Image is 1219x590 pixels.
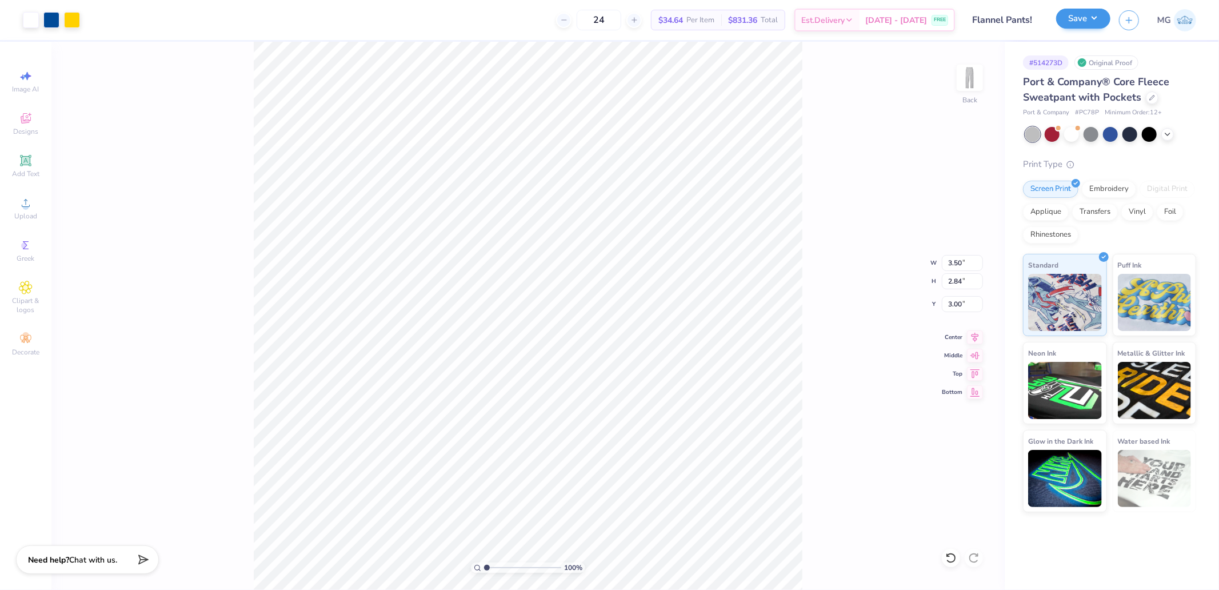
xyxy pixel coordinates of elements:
[1023,204,1069,221] div: Applique
[1023,226,1078,244] div: Rhinestones
[1118,259,1142,271] span: Puff Ink
[13,85,39,94] span: Image AI
[1023,108,1069,118] span: Port & Company
[1121,204,1153,221] div: Vinyl
[658,14,683,26] span: $34.64
[1105,108,1162,118] span: Minimum Order: 12 +
[28,555,69,565] strong: Need help?
[1023,75,1169,104] span: Port & Company® Core Fleece Sweatpant with Pockets
[1056,9,1110,29] button: Save
[1174,9,1196,31] img: Michael Galon
[686,14,714,26] span: Per Item
[1140,181,1195,198] div: Digital Print
[1118,347,1185,359] span: Metallic & Glitter Ink
[1157,204,1184,221] div: Foil
[728,14,757,26] span: $831.36
[1023,55,1069,70] div: # 514273D
[865,14,927,26] span: [DATE] - [DATE]
[1028,435,1093,447] span: Glow in the Dark Ink
[1118,435,1170,447] span: Water based Ink
[1028,259,1058,271] span: Standard
[1157,9,1196,31] a: MG
[12,348,39,357] span: Decorate
[942,370,962,378] span: Top
[1118,362,1192,419] img: Metallic & Glitter Ink
[577,10,621,30] input: – –
[761,14,778,26] span: Total
[942,352,962,360] span: Middle
[958,66,981,89] img: Back
[1023,158,1196,171] div: Print Type
[801,14,845,26] span: Est. Delivery
[1118,450,1192,507] img: Water based Ink
[564,563,582,573] span: 100 %
[1118,274,1192,331] img: Puff Ink
[1028,274,1102,331] img: Standard
[13,127,38,136] span: Designs
[962,95,977,105] div: Back
[942,333,962,341] span: Center
[1074,55,1138,70] div: Original Proof
[1075,108,1099,118] span: # PC78P
[964,9,1048,31] input: Untitled Design
[1023,181,1078,198] div: Screen Print
[17,254,35,263] span: Greek
[6,296,46,314] span: Clipart & logos
[1028,347,1056,359] span: Neon Ink
[1157,14,1171,27] span: MG
[1028,450,1102,507] img: Glow in the Dark Ink
[12,169,39,178] span: Add Text
[934,16,946,24] span: FREE
[942,388,962,396] span: Bottom
[1082,181,1136,198] div: Embroidery
[14,212,37,221] span: Upload
[1028,362,1102,419] img: Neon Ink
[1072,204,1118,221] div: Transfers
[69,555,117,565] span: Chat with us.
